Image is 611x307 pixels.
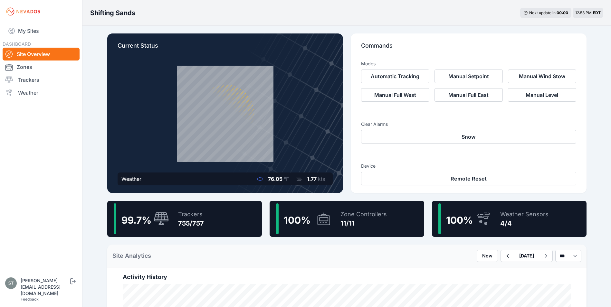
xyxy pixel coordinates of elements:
[3,41,31,47] span: DASHBOARD
[178,210,204,219] div: Trackers
[3,48,80,60] a: Site Overview
[3,73,80,86] a: Trackers
[5,6,41,17] img: Nevados
[307,176,317,182] span: 1.77
[5,277,17,289] img: steve@nevados.solar
[318,176,325,182] span: kts
[121,214,151,226] span: 99.7 %
[434,88,503,102] button: Manual Full East
[121,175,141,183] div: Weather
[477,250,498,262] button: Now
[361,70,429,83] button: Automatic Tracking
[446,214,473,226] span: 100 %
[340,219,387,228] div: 11/11
[514,250,539,262] button: [DATE]
[434,70,503,83] button: Manual Setpoint
[90,8,135,17] h3: Shifting Sands
[361,60,376,67] h3: Modes
[361,121,576,127] h3: Clear Alarms
[500,210,549,219] div: Weather Sensors
[268,176,282,182] span: 76.05
[361,163,576,169] h3: Device
[3,86,80,99] a: Weather
[178,219,204,228] div: 755/757
[361,41,576,55] p: Commands
[107,201,262,237] a: 99.7%Trackers755/757
[529,10,556,15] span: Next update in
[3,23,80,39] a: My Sites
[340,210,387,219] div: Zone Controllers
[508,70,576,83] button: Manual Wind Stow
[432,201,587,237] a: 100%Weather Sensors4/4
[361,172,576,185] button: Remote Reset
[21,277,69,297] div: [PERSON_NAME][EMAIL_ADDRESS][DOMAIN_NAME]
[90,5,135,21] nav: Breadcrumb
[361,88,429,102] button: Manual Full West
[118,41,333,55] p: Current Status
[270,201,424,237] a: 100%Zone Controllers11/11
[284,214,310,226] span: 100 %
[593,10,601,15] span: EDT
[557,10,568,15] div: 00 : 00
[508,88,576,102] button: Manual Level
[500,219,549,228] div: 4/4
[123,273,571,282] h2: Activity History
[284,176,289,182] span: °F
[21,297,39,302] a: Feedback
[361,130,576,144] button: Snow
[112,251,151,260] h2: Site Analytics
[3,60,80,73] a: Zones
[575,10,592,15] span: 12:53 PM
